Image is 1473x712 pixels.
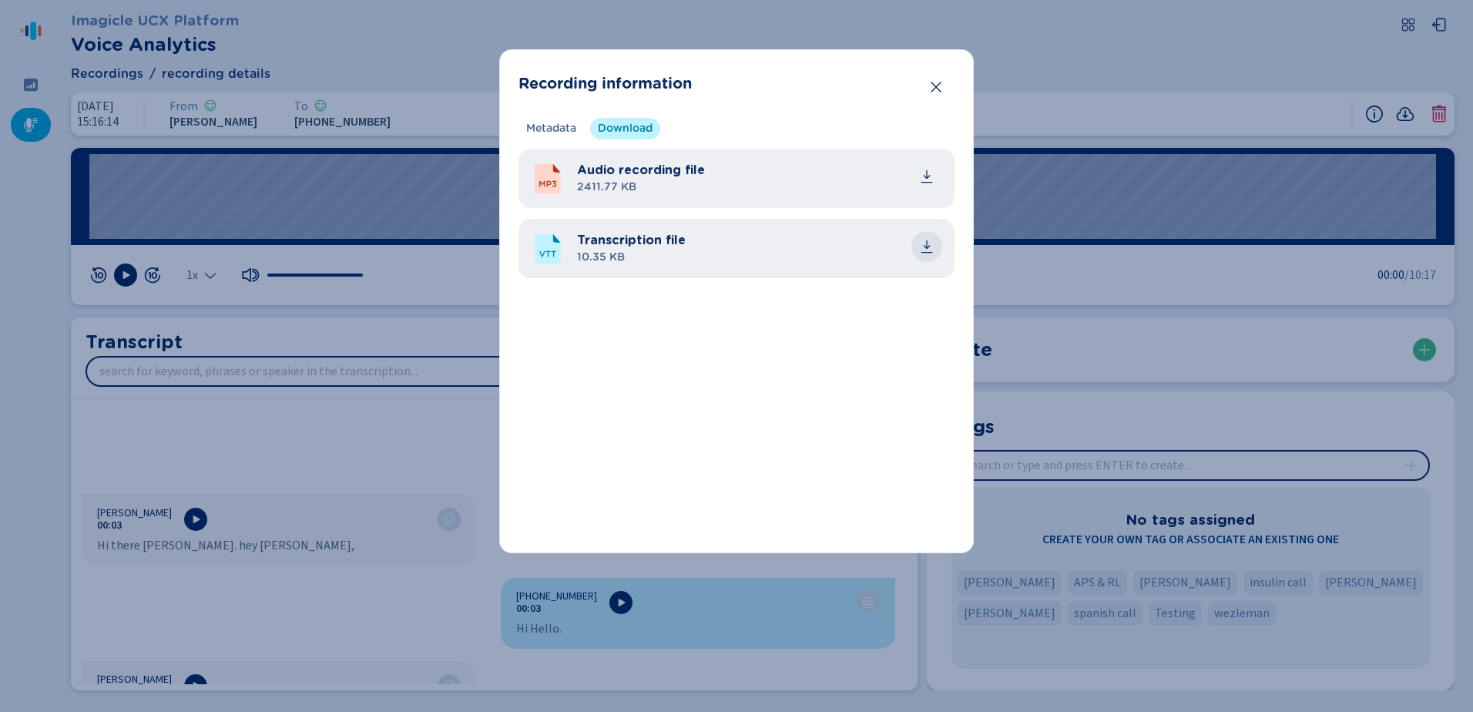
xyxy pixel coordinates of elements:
span: Metadata [526,121,576,136]
svg: MP3File [531,162,565,196]
button: Close [921,72,951,102]
svg: download [919,169,934,184]
span: 10.35 KB [577,250,686,266]
div: transcription_20251008_151614_KellyHuerta-+18018706555.vtt.txt [577,231,942,266]
svg: VTTFile [531,232,565,266]
span: Transcription file [577,231,686,250]
button: common.download [911,231,942,262]
div: Download file [919,239,934,254]
div: audio_20251008_151614_KellyHuerta-+18018706555.mp3 [577,161,942,196]
span: 2411.77 KB [577,180,705,196]
span: Audio recording file [577,161,705,180]
svg: download [919,239,934,254]
button: common.download [911,161,942,192]
header: Recording information [518,69,955,99]
div: Download file [919,169,934,184]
